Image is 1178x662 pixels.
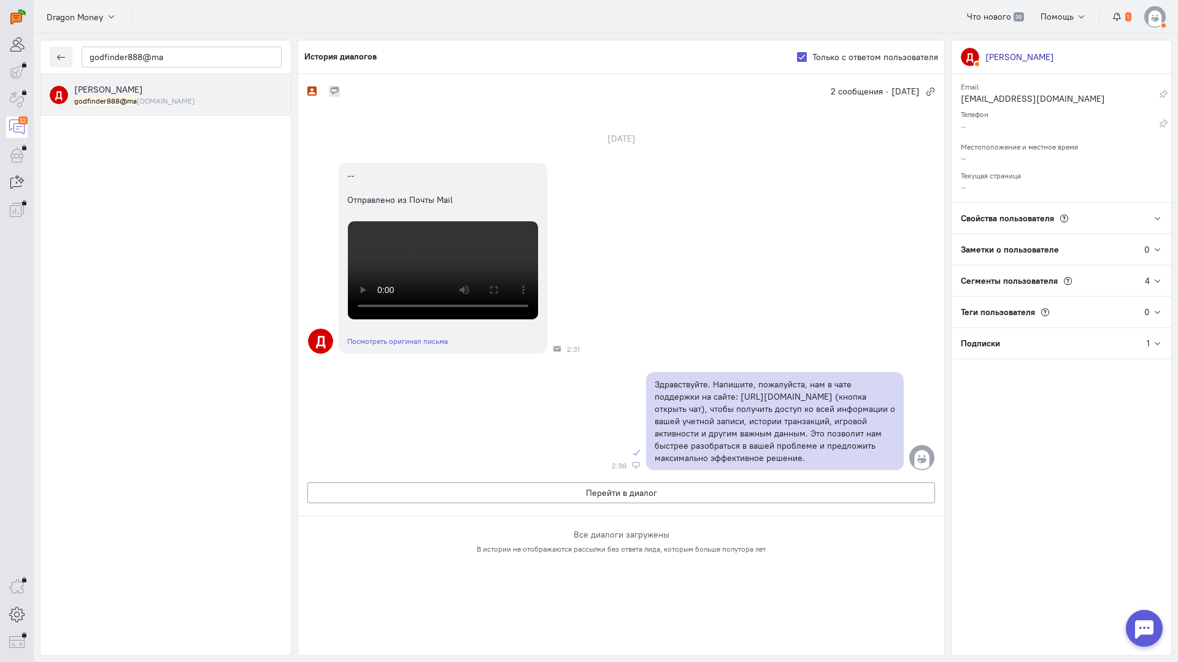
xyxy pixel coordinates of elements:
div: Местоположение и местное время [961,139,1162,152]
button: 1 [1106,6,1138,27]
span: Что нового [967,11,1011,22]
text: Д [316,332,326,350]
div: Заметки о пользователе [952,234,1144,265]
span: Дмитрий Полозов [74,84,143,95]
text: Д [966,50,974,63]
div: -- Отправлено из Почты Mail [347,169,539,206]
span: 2:38 [612,462,626,470]
div: [PERSON_NAME] [985,51,1054,63]
input: Поиск по имени, почте, телефону [82,47,282,67]
div: [EMAIL_ADDRESS][DOMAIN_NAME] [961,93,1159,108]
div: 12 [18,116,28,124]
div: Подписки [952,328,1147,359]
span: – [961,181,966,192]
span: Теги пользователя [961,306,1035,318]
div: [DATE] [594,130,649,147]
div: Текущая страница [961,167,1162,181]
div: 0 [1144,243,1150,256]
div: 0 [1144,306,1150,318]
img: carrot-quest.svg [10,9,26,25]
div: Все диалоги загружены [307,528,935,541]
span: Dragon Money [47,11,103,23]
span: · [886,85,888,97]
small: Телефон [961,107,988,119]
div: – [961,120,1159,135]
img: default-v4.png [1144,6,1166,28]
h5: История диалогов [304,52,377,61]
button: Перейти в диалог [307,482,935,503]
div: 4 [1145,275,1150,287]
span: Свойства пользователя [961,213,1054,224]
span: Помощь [1041,11,1074,22]
a: Посмотреть оригинал письма [347,337,448,346]
span: – [961,153,966,164]
span: 2 сообщения [831,85,883,97]
span: 1 [1125,12,1131,22]
div: 1 [1147,337,1150,349]
p: Здравствуйте. Напишите, пожалуйста, нам в чате поддержки на сайте: [URL][DOMAIN_NAME] (кнопка отк... [655,378,895,464]
a: Что нового 39 [960,6,1031,27]
text: Д [55,88,63,101]
div: Почта [553,345,561,352]
label: Только с ответом пользователя [812,51,938,63]
button: Dragon Money [40,6,123,28]
div: Веб-панель [633,462,640,469]
small: Email [961,79,979,91]
span: 39 [1014,12,1024,22]
a: 12 [6,116,28,138]
span: 2:31 [567,345,580,354]
button: Помощь [1034,6,1093,27]
small: godfinder888@mail.ru [74,96,195,106]
div: В истории не отображаются рассылки без ответа лида, которым больше полутора лет [307,544,935,554]
span: Сегменты пользователя [961,275,1058,286]
mark: godfinder888@ma [74,96,137,105]
span: [DATE] [891,85,920,97]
